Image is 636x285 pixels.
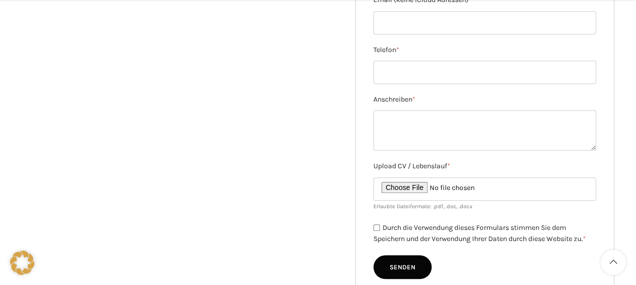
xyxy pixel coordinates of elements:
[373,161,596,172] label: Upload CV / Lebenslauf
[373,223,586,244] label: Durch die Verwendung dieses Formulars stimmen Sie dem Speichern und der Verwendung Ihrer Daten du...
[373,203,473,210] small: Erlaubte Dateiformate: .pdf, .doc, .docx
[601,250,626,275] a: Scroll to top button
[373,44,596,56] label: Telefon
[373,255,432,279] input: Senden
[373,94,596,105] label: Anschreiben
